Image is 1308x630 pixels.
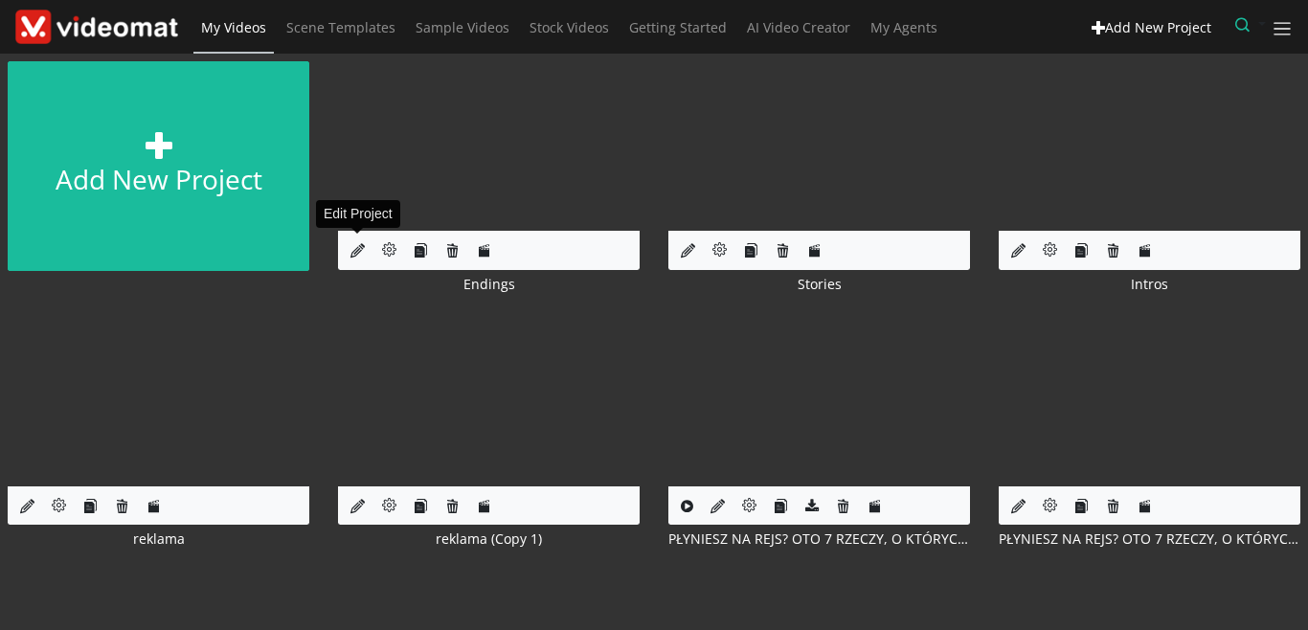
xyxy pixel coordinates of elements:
[338,274,640,294] div: Endings
[286,18,395,36] span: Scene Templates
[201,18,266,36] span: My Videos
[870,18,937,36] span: My Agents
[668,529,970,549] div: PŁYNIESZ NA REJS? OTO 7 RZECZY, O KTÓRYCH WARTO PAMIĘTAĆ!
[668,274,970,294] div: Stories
[999,61,1300,231] img: index.php
[668,61,970,231] img: index.php
[8,61,309,271] a: Add new project
[8,317,309,486] img: index.php
[15,10,178,45] img: Theme-Logo
[316,200,400,228] div: Edit Project
[629,18,727,36] span: Getting Started
[747,18,850,36] span: AI Video Creator
[338,61,640,231] img: index.php
[416,18,509,36] span: Sample Videos
[338,317,640,486] img: index.php
[668,317,970,486] img: index.php
[530,18,609,36] span: Stock Videos
[8,529,309,549] div: reklama
[999,317,1300,486] img: index.php
[338,529,640,549] div: reklama (Copy 1)
[1105,18,1211,36] span: Add New Project
[999,529,1300,549] div: PŁYNIESZ NA REJS? OTO 7 RZECZY, O KTÓRYCH WARTO PAMIĘTAĆ! (Copy 1) (Copy 1)
[999,274,1300,294] div: Intros
[1083,11,1221,44] a: Add New Project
